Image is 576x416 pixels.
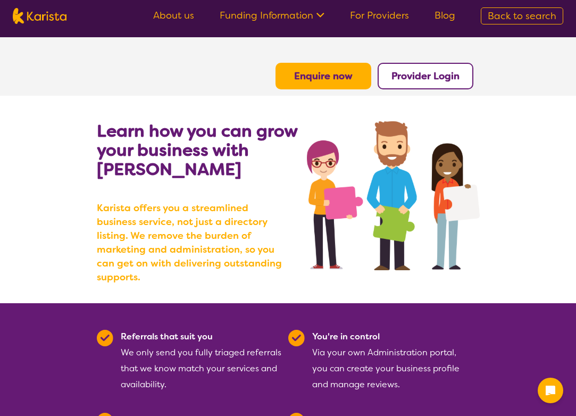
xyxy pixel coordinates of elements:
[153,9,194,22] a: About us
[481,7,563,24] a: Back to search
[276,63,371,89] button: Enquire now
[97,330,113,346] img: Tick
[378,63,473,89] button: Provider Login
[97,120,297,180] b: Learn how you can grow your business with [PERSON_NAME]
[13,8,66,24] img: Karista logo
[350,9,409,22] a: For Providers
[391,70,460,82] a: Provider Login
[121,329,282,393] div: We only send you fully triaged referrals that we know match your services and availability.
[307,121,479,270] img: grow your business with Karista
[220,9,324,22] a: Funding Information
[294,70,353,82] a: Enquire now
[121,331,213,342] b: Referrals that suit you
[97,201,288,284] b: Karista offers you a streamlined business service, not just a directory listing. We remove the bu...
[312,329,473,393] div: Via your own Administration portal, you can create your business profile and manage reviews.
[488,10,556,22] span: Back to search
[312,331,380,342] b: You're in control
[288,330,305,346] img: Tick
[435,9,455,22] a: Blog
